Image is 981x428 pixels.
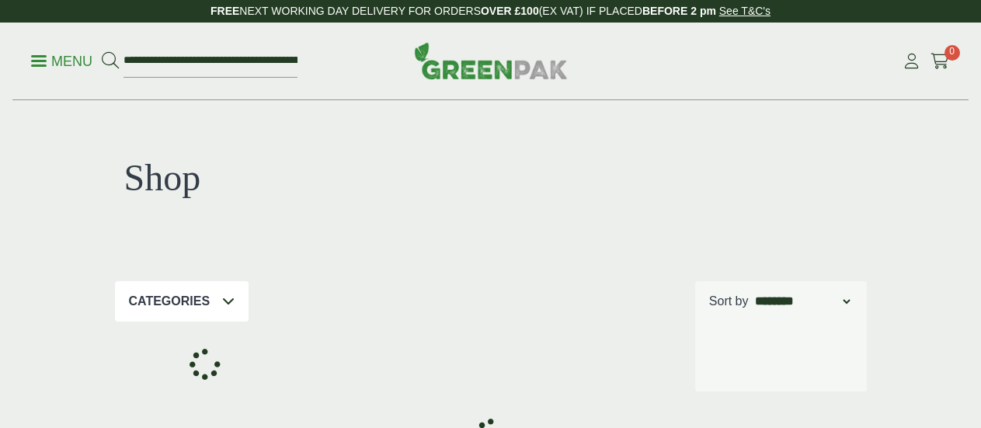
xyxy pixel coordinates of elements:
[481,5,539,17] strong: OVER £100
[31,52,92,68] a: Menu
[414,42,568,79] img: GreenPak Supplies
[210,5,239,17] strong: FREE
[931,54,950,69] i: Cart
[129,292,210,311] p: Categories
[931,50,950,73] a: 0
[752,292,853,311] select: Shop order
[642,5,716,17] strong: BEFORE 2 pm
[124,155,482,200] h1: Shop
[902,54,921,69] i: My Account
[709,292,749,311] p: Sort by
[944,45,960,61] span: 0
[719,5,771,17] a: See T&C's
[31,52,92,71] p: Menu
